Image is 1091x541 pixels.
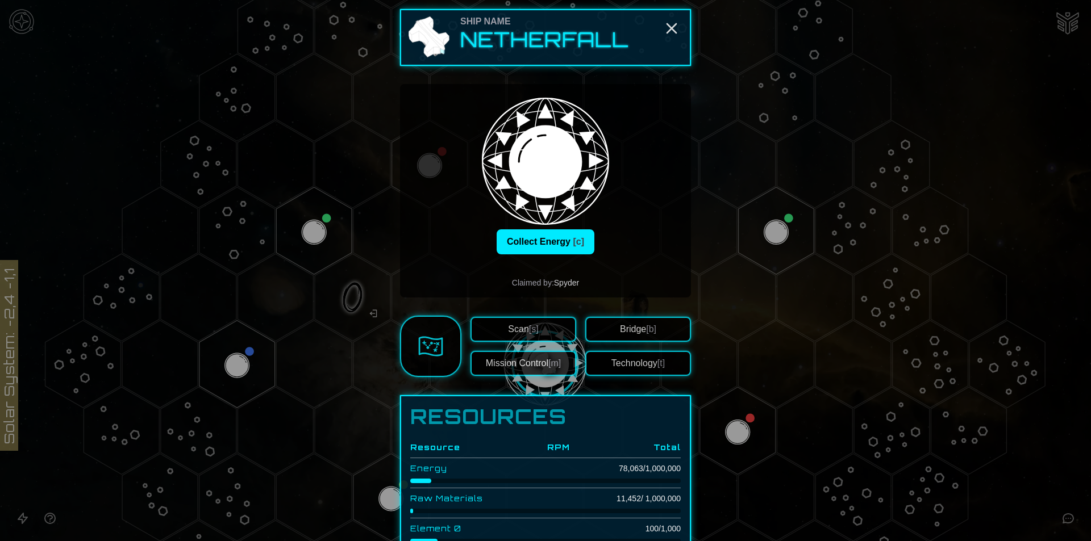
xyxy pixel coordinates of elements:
td: Raw Materials [410,488,524,509]
span: [b] [646,324,656,334]
span: Scan [508,324,538,334]
button: Collect Energy [c] [497,229,594,254]
img: Sector [418,334,443,359]
h1: Resources [410,405,681,428]
button: Technology[t] [585,351,691,376]
button: Close [663,19,681,37]
button: Scan[s] [470,317,576,342]
div: Claimed by: [409,277,682,288]
td: 100 / 1,000 [570,518,681,539]
td: Element 0 [410,518,524,539]
td: Energy [410,458,524,479]
img: Ship Icon [406,15,451,60]
img: Dyson Sphere [477,93,614,229]
span: [s] [529,324,539,334]
th: Resource [410,437,524,458]
button: Mission Control[m] [470,351,576,376]
span: Spyder [554,278,579,287]
th: Total [570,437,681,458]
div: Ship Name [460,15,629,28]
td: 11,452 / 1,000,000 [570,488,681,509]
span: [m] [548,358,561,368]
h2: Netherfall [460,28,629,51]
img: Star [477,87,614,224]
button: Bridge[b] [585,317,691,342]
th: RPM [524,437,570,458]
span: [t] [657,358,665,368]
td: 78,063 / 1,000,000 [570,458,681,479]
span: [c] [573,237,584,246]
